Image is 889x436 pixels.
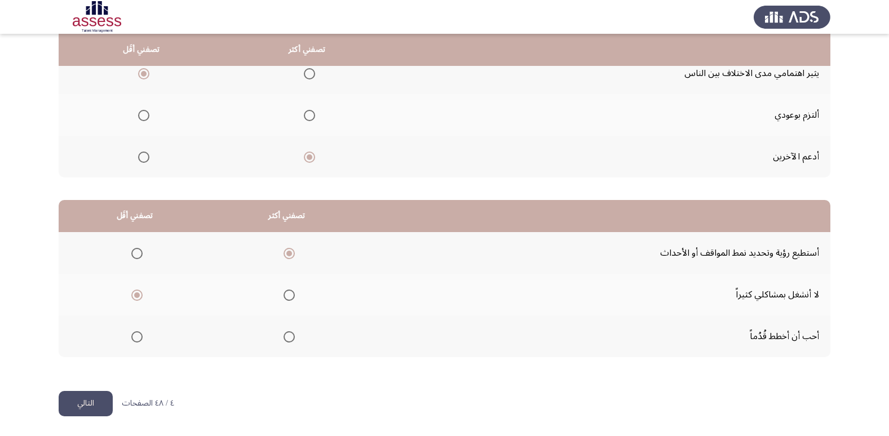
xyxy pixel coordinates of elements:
button: load next page [59,391,113,416]
mat-radio-group: Select an option [279,243,295,263]
mat-radio-group: Select an option [279,285,295,304]
mat-radio-group: Select an option [127,285,143,304]
td: يثير اهتمامي مدى الاختلاف بين الناس [390,52,830,94]
mat-radio-group: Select an option [134,147,149,166]
mat-radio-group: Select an option [299,105,315,124]
img: Assessment logo of OCM R1 ASSESS [59,1,135,33]
mat-radio-group: Select an option [127,327,143,346]
td: لا أنشغل بمشاكلي كثيراً [363,274,830,315]
img: Assess Talent Management logo [754,1,830,33]
mat-radio-group: Select an option [299,147,315,166]
th: تصفني أكثر [224,34,390,66]
p: ٤ / ٤٨ الصفحات [122,399,174,408]
mat-radio-group: Select an option [299,64,315,83]
td: أدعم الآخرين [390,136,830,177]
td: ألتزم بوعودي [390,94,830,136]
mat-radio-group: Select an option [134,64,149,83]
td: أحب أن أخطط قُدُماً [363,315,830,357]
th: تصفني أكثر [211,200,363,232]
td: أستطيع رؤية وتحديد نمط المواقف أو الأحداث [363,232,830,274]
th: تصفني أقَل [59,34,224,66]
th: تصفني أقَل [59,200,211,232]
mat-radio-group: Select an option [134,105,149,124]
mat-radio-group: Select an option [279,327,295,346]
mat-radio-group: Select an option [127,243,143,263]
